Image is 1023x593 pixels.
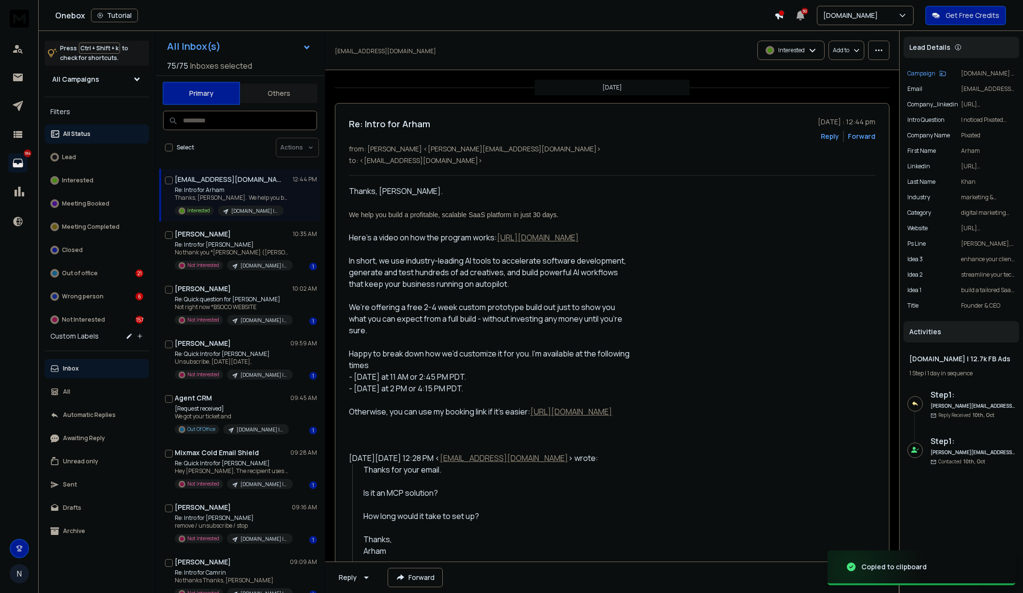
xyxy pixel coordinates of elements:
p: Meeting Completed [62,223,120,231]
p: [DOMAIN_NAME] | 12.7k FB Ads [241,262,287,269]
h1: Mixmax Cold Email Shield [175,448,259,458]
p: [URL][DOMAIN_NAME] [961,224,1015,232]
p: Company Name [907,132,950,139]
p: build a tailored SaaS platform that integrates your ad campaign data across facebook, tiktok, and... [961,286,1015,294]
h1: All Campaigns [52,74,99,84]
p: 09:09 AM [290,558,317,566]
span: 10th, Oct [973,412,994,418]
p: [URL][DOMAIN_NAME][PERSON_NAME] [961,163,1015,170]
p: Re: Intro for [PERSON_NAME] [175,241,291,249]
p: 09:28 AM [290,449,317,457]
p: Out of office [62,269,98,277]
p: title [907,302,918,310]
div: Activities [903,321,1019,342]
p: Hey [PERSON_NAME], The recipient uses Mixmax [175,467,291,475]
h3: Custom Labels [50,331,99,341]
p: 184 [24,149,31,157]
button: Campaign [907,70,946,77]
div: 1 [309,427,317,434]
p: Khan [961,178,1015,186]
a: [URL][DOMAIN_NAME] [530,406,612,417]
span: 1 day in sequence [927,369,973,377]
p: [DOMAIN_NAME] | 12.7k FB Ads [241,481,287,488]
div: Reply [339,573,357,582]
p: Closed [62,246,83,254]
p: [DOMAIN_NAME] | 12.7k FB Ads [231,208,278,215]
p: Lead [62,153,76,161]
div: 1 [309,536,317,544]
p: 10:35 AM [293,230,317,238]
p: [PERSON_NAME], would you be the best person to speak to about Ads management and growth systems o... [961,240,1015,248]
span: 1 Step [909,369,924,377]
div: 1 [309,481,317,489]
button: N [10,564,29,583]
div: 1 [309,372,317,380]
button: Tutorial [91,9,138,22]
button: Meeting Booked [45,194,149,213]
p: Re: Quick Intro for [PERSON_NAME] [175,350,291,358]
div: Forward [848,132,875,141]
p: Intro Question [907,116,945,124]
p: Interested [62,177,93,184]
p: enhance your client growth reporting with audit-ready dashboards powered by proprietary data trac... [961,255,1015,263]
p: Campaign [907,70,935,77]
div: [DATE][DATE] 12:28 PM < > wrote: [349,452,632,464]
p: Re: Intro for [PERSON_NAME] [175,514,291,522]
h3: Filters [45,105,149,119]
button: Reply [821,132,839,141]
p: Meeting Booked [62,200,109,208]
button: Awaiting Reply [45,429,149,448]
p: industry [907,193,930,201]
p: Last Name [907,178,935,186]
p: Sent [63,481,77,489]
p: No thanks Thanks, [PERSON_NAME] [175,577,291,584]
p: Automatic Replies [63,411,116,419]
button: Interested [45,171,149,190]
h6: Step 1 : [931,435,1015,447]
p: to: <[EMAIL_ADDRESS][DOMAIN_NAME]> [349,156,875,165]
p: Unread only [63,458,98,465]
p: Interested [778,46,805,54]
div: 21 [135,269,143,277]
p: First Name [907,147,936,155]
h6: [PERSON_NAME][EMAIL_ADDRESS][DOMAIN_NAME] [931,402,1015,410]
button: Primary [163,82,240,105]
p: Get Free Credits [946,11,999,20]
p: linkedin [907,163,930,170]
p: [Request received] [175,405,289,413]
p: Wrong person [62,293,104,300]
p: [DOMAIN_NAME] | 12.7k FB Ads [241,535,287,543]
p: Thanks, [PERSON_NAME]. We help you build [175,194,291,202]
p: Not Interested [187,371,219,378]
p: Press to check for shortcuts. [60,44,128,63]
p: Re: Intro for Arham [175,186,291,194]
p: [EMAIL_ADDRESS][DOMAIN_NAME] [961,85,1015,93]
span: Ctrl + Shift + k [79,43,120,54]
p: [DOMAIN_NAME] | 12.7k FB Ads [241,371,287,379]
button: Forward [388,568,443,587]
p: All Status [63,130,90,138]
span: We help you build a profitable, scalable SaaS platform in just 30 days. [349,211,558,219]
h6: [PERSON_NAME][EMAIL_ADDRESS][DOMAIN_NAME] [931,449,1015,456]
p: Lead Details [909,43,950,52]
p: All [63,388,70,396]
p: remove / unsubscribe / stop [175,522,291,530]
p: Not right now *BSOCO WEBSITE [175,303,291,311]
button: Archive [45,521,149,541]
p: Re: Quick Intro for [PERSON_NAME] [175,460,291,467]
p: Re: Quick question for [PERSON_NAME] [175,296,291,303]
h1: All Inbox(s) [167,42,221,51]
button: Reply [331,568,380,587]
button: All Inbox(s) [159,37,319,56]
p: 12:44 PM [293,176,317,183]
p: Not Interested [187,316,219,324]
p: [DOMAIN_NAME] | 12.7k FB Ads [961,70,1015,77]
h1: [PERSON_NAME] [175,503,231,512]
p: I noticed Pixated focuses on AI-driven growth marketing to enhance eCommerce sales. How are you c... [961,116,1015,124]
p: Not Interested [187,535,219,542]
p: Unsubscribe. [DATE][DATE], [175,358,291,366]
div: Copied to clipboard [861,562,927,572]
button: Automatic Replies [45,405,149,425]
